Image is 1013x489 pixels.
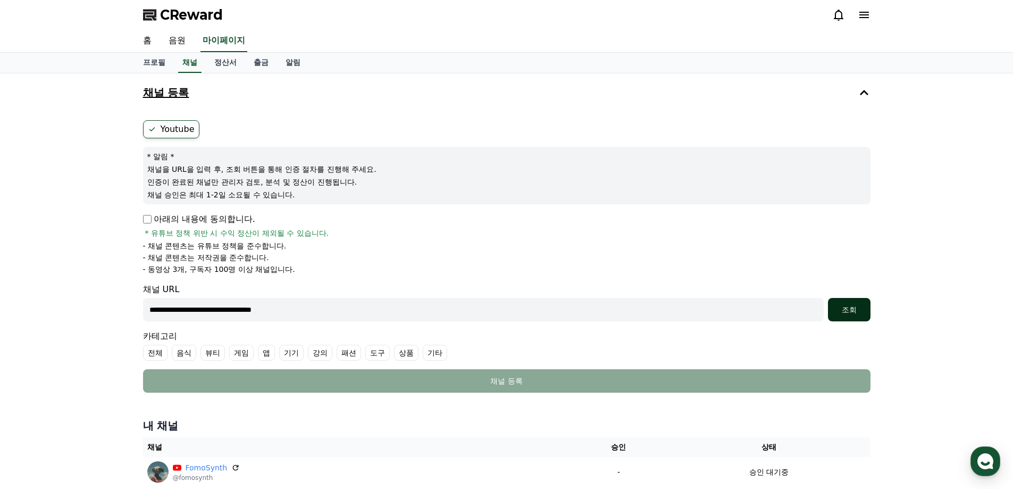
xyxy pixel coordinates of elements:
a: 설정 [137,337,204,364]
th: 승인 [570,437,668,457]
h4: 채널 등록 [143,87,189,98]
label: 뷰티 [200,345,225,361]
button: 채널 등록 [143,369,870,393]
a: 정산서 [206,53,245,73]
p: 인증이 완료된 채널만 관리자 검토, 분석 및 정산이 진행됩니다. [147,177,866,187]
p: - 동영상 3개, 구독자 100명 이상 채널입니다. [143,264,295,275]
a: 마이페이지 [200,30,247,52]
div: 채널 URL [143,283,870,321]
th: 채널 [143,437,570,457]
p: @fomosynth [173,474,240,482]
p: - 채널 콘텐츠는 유튜브 정책을 준수합니다. [143,241,287,251]
p: 승인 대기중 [749,467,789,478]
p: - [574,467,664,478]
a: 채널 [178,53,202,73]
label: 게임 [229,345,254,361]
p: 아래의 내용에 동의합니다. [143,213,255,226]
img: FomoSynth [147,461,169,483]
span: 설정 [164,353,177,362]
a: FomoSynth [186,462,228,474]
a: 프로필 [135,53,174,73]
a: CReward [143,6,223,23]
p: 채널을 URL을 입력 후, 조회 버튼을 통해 인증 절차를 진행해 주세요. [147,164,866,175]
label: 전체 [143,345,168,361]
label: 강의 [308,345,332,361]
p: - 채널 콘텐츠는 저작권을 준수합니다. [143,252,269,263]
a: 출금 [245,53,277,73]
a: 대화 [70,337,137,364]
button: 조회 [828,298,870,321]
div: 카테고리 [143,330,870,361]
span: CReward [160,6,223,23]
label: Youtube [143,120,199,138]
label: 패션 [337,345,361,361]
div: 채널 등록 [164,376,849,386]
a: 음원 [160,30,194,52]
a: 알림 [277,53,309,73]
label: 기기 [279,345,304,361]
label: 음식 [172,345,196,361]
p: 채널 승인은 최대 1-2일 소요될 수 있습니다. [147,189,866,200]
a: 홈 [135,30,160,52]
div: 조회 [832,304,866,315]
h4: 내 채널 [143,418,870,433]
label: 기타 [423,345,447,361]
span: 홈 [34,353,40,362]
label: 상품 [394,345,418,361]
label: 앱 [258,345,275,361]
span: 대화 [97,354,110,362]
button: 채널 등록 [139,78,875,107]
a: 홈 [3,337,70,364]
th: 상태 [668,437,870,457]
label: 도구 [365,345,390,361]
span: * 유튜브 정책 위반 시 수익 정산이 제외될 수 있습니다. [145,228,329,238]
